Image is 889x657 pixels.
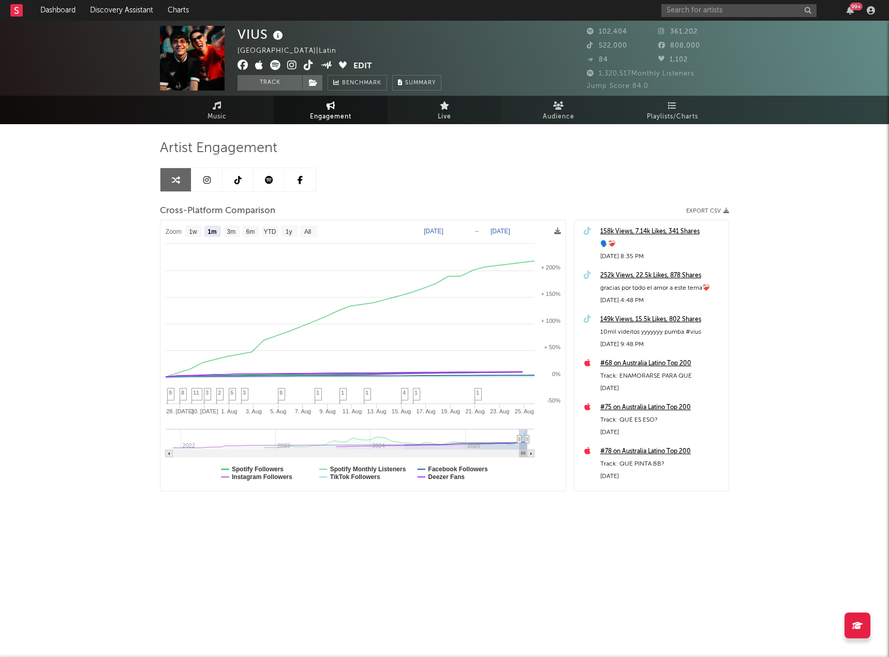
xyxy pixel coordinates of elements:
[850,3,863,10] div: 99 +
[600,282,723,294] div: gracias por todo el amor a este tema❤️‍🩹
[353,60,372,73] button: Edit
[388,96,501,124] a: Live
[600,426,723,439] div: [DATE]
[686,208,729,214] button: Export CSV
[587,28,627,35] span: 102,404
[552,371,560,377] text: 0%
[221,408,237,414] text: 1. Aug
[428,466,488,473] text: Facebook Followers
[286,228,292,235] text: 1y
[270,408,286,414] text: 5. Aug
[587,70,694,77] span: 1,320,517 Monthly Listeners
[600,489,723,502] a: Album: 4.56k Likes, 69 Comments
[847,6,854,14] button: 99+
[189,228,197,235] text: 1w
[647,111,698,123] span: Playlists/Charts
[661,4,817,17] input: Search for artists
[343,408,362,414] text: 11. Aug
[304,228,311,235] text: All
[181,390,184,396] span: 8
[403,390,406,396] span: 4
[232,466,284,473] text: Spotify Followers
[600,458,723,470] div: Track: QUE PINTA BB?
[330,466,406,473] text: Spotify Monthly Listeners
[490,408,509,414] text: 23. Aug
[365,390,368,396] span: 1
[243,390,246,396] span: 3
[600,313,723,326] a: 149k Views, 15.5k Likes, 802 Shares
[600,338,723,351] div: [DATE] 9:48 PM
[600,238,723,250] div: 🗣️❤️‍🩹
[208,111,227,123] span: Music
[473,228,480,235] text: →
[330,473,380,481] text: TikTok Followers
[600,270,723,282] div: 252k Views, 22.5k Likes, 878 Shares
[246,408,262,414] text: 3. Aug
[166,408,194,414] text: 28. [DATE]
[587,56,608,63] span: 84
[501,96,615,124] a: Audience
[658,42,700,49] span: 808,000
[193,390,199,396] span: 11
[541,264,560,271] text: + 200%
[316,390,319,396] span: 1
[230,390,233,396] span: 5
[658,28,698,35] span: 361,202
[328,75,387,91] a: Benchmark
[232,473,292,481] text: Instagram Followers
[541,291,560,297] text: + 150%
[416,408,435,414] text: 17. Aug
[166,228,182,235] text: Zoom
[218,390,221,396] span: 2
[600,382,723,395] div: [DATE]
[428,473,465,481] text: Deezer Fans
[491,228,510,235] text: [DATE]
[600,414,723,426] div: Track: QUÉ ES ESO?
[600,401,723,414] a: #75 on Australia Latino Top 200
[295,408,311,414] text: 7. Aug
[615,96,729,124] a: Playlists/Charts
[160,96,274,124] a: Music
[544,344,561,350] text: + 50%
[238,45,348,57] div: [GEOGRAPHIC_DATA] | Latin
[310,111,351,123] span: Engagement
[392,75,441,91] button: Summary
[438,111,451,123] span: Live
[424,228,443,235] text: [DATE]
[600,326,723,338] div: 10mil videitos yyyyyyy pumba #vius
[515,408,534,414] text: 25. Aug
[238,26,286,43] div: VIUS
[476,390,479,396] span: 1
[543,111,574,123] span: Audience
[191,408,218,414] text: 30. [DATE]
[160,142,277,155] span: Artist Engagement
[169,390,172,396] span: 9
[600,445,723,458] a: #78 on Australia Latino Top 200
[547,397,560,404] text: -50%
[342,77,381,89] span: Benchmark
[587,83,648,89] span: Jump Score: 84.0
[414,390,418,396] span: 1
[587,42,627,49] span: 522,000
[600,470,723,483] div: [DATE]
[600,294,723,307] div: [DATE] 4:48 PM
[541,318,560,324] text: + 100%
[441,408,460,414] text: 19. Aug
[600,226,723,238] a: 158k Views, 7.14k Likes, 341 Shares
[465,408,484,414] text: 21. Aug
[658,56,688,63] span: 1,102
[208,228,216,235] text: 1m
[392,408,411,414] text: 15. Aug
[600,370,723,382] div: Track: ENAMORARSE PARA QUE
[600,357,723,370] a: #68 on Australia Latino Top 200
[160,205,275,217] span: Cross-Platform Comparison
[405,80,436,86] span: Summary
[238,75,302,91] button: Track
[227,228,236,235] text: 3m
[274,96,388,124] a: Engagement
